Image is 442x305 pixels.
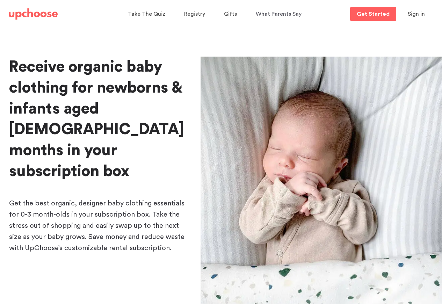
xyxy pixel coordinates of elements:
[350,7,396,21] a: Get Started
[9,8,58,20] img: UpChoose
[256,7,304,21] a: What Parents Say
[128,7,167,21] a: Take The Quiz
[224,11,237,17] span: Gifts
[184,7,207,21] a: Registry
[9,57,189,182] h1: Receive organic baby clothing for newborns & infants aged [DEMOGRAPHIC_DATA] months in your subsc...
[399,7,434,21] button: Sign in
[9,7,58,21] a: UpChoose
[128,11,165,17] span: Take The Quiz
[357,11,390,17] p: Get Started
[256,11,302,17] span: What Parents Say
[408,11,425,17] span: Sign in
[9,200,184,252] span: Get the best organic, designer baby clothing essentials for 0-3 month-olds in your subscription b...
[184,11,205,17] span: Registry
[224,7,239,21] a: Gifts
